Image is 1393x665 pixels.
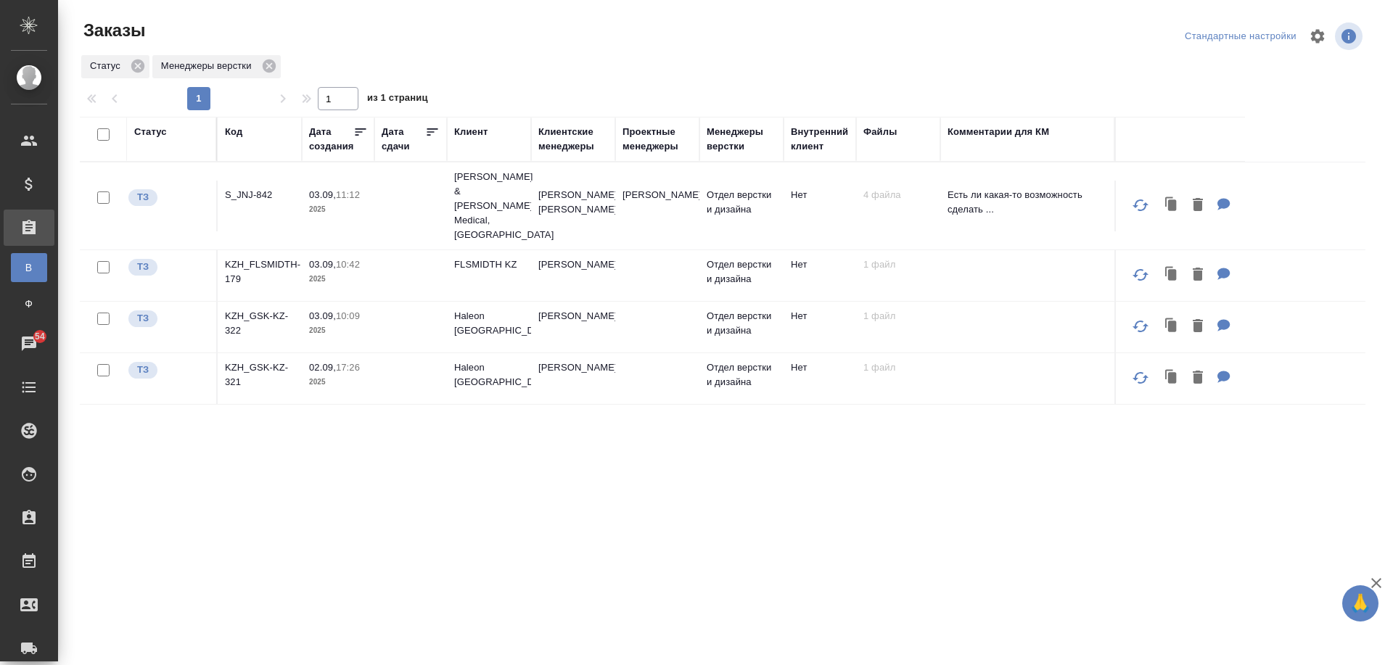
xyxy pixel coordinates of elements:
[454,170,524,242] p: [PERSON_NAME] & [PERSON_NAME] Medical, [GEOGRAPHIC_DATA]
[707,188,776,217] p: Отдел верстки и дизайна
[225,188,295,202] p: S_JNJ-842
[134,125,167,139] div: Статус
[137,260,149,274] p: ТЗ
[615,181,699,231] td: [PERSON_NAME]
[1158,260,1186,290] button: Клонировать
[309,272,367,286] p: 2025
[80,19,145,42] span: Заказы
[309,202,367,217] p: 2025
[1123,360,1158,395] button: Обновить
[336,310,360,321] p: 10:09
[309,375,367,389] p: 2025
[863,125,897,139] div: Файлы
[137,190,149,205] p: ТЗ
[531,302,615,352] td: [PERSON_NAME]
[336,362,360,373] p: 17:26
[26,329,54,344] span: 54
[1158,312,1186,342] button: Клонировать
[454,309,524,338] p: Haleon [GEOGRAPHIC_DATA]
[225,125,242,139] div: Код
[1335,22,1365,50] span: Посмотреть информацию
[454,360,524,389] p: Haleon [GEOGRAPHIC_DATA]
[18,260,40,275] span: В
[81,55,149,78] div: Статус
[225,360,295,389] p: KZH_GSK-KZ-321
[531,181,615,231] td: [PERSON_NAME], [PERSON_NAME]
[863,257,933,272] p: 1 файл
[90,59,126,73] p: Статус
[863,188,933,202] p: 4 файла
[309,189,336,200] p: 03.09,
[948,188,1107,217] p: Есть ли какая-то возможность сделать ...
[863,360,933,375] p: 1 файл
[531,250,615,301] td: [PERSON_NAME]
[454,125,488,139] div: Клиент
[791,125,849,154] div: Внутренний клиент
[1186,363,1210,393] button: Удалить
[538,125,608,154] div: Клиентские менеджеры
[1186,191,1210,220] button: Удалить
[1348,588,1373,619] span: 🙏
[1186,260,1210,290] button: Удалить
[1123,309,1158,344] button: Обновить
[161,59,257,73] p: Менеджеры верстки
[137,363,149,377] p: ТЗ
[127,188,209,207] div: Выставляет КМ при отправке заказа на расчет верстке (для тикета) или для уточнения сроков на прои...
[382,125,425,154] div: Дата сдачи
[1123,188,1158,223] button: Обновить
[336,259,360,270] p: 10:42
[152,55,281,78] div: Менеджеры верстки
[11,289,47,318] a: Ф
[309,125,353,154] div: Дата создания
[309,259,336,270] p: 03.09,
[127,360,209,380] div: Выставляет КМ при отправке заказа на расчет верстке (для тикета) или для уточнения сроков на прои...
[791,309,849,323] p: Нет
[309,362,336,373] p: 02.09,
[707,125,776,154] div: Менеджеры верстки
[127,309,209,329] div: Выставляет КМ при отправке заказа на расчет верстке (для тикета) или для уточнения сроков на прои...
[1186,312,1210,342] button: Удалить
[11,253,47,282] a: В
[127,257,209,277] div: Выставляет КМ при отправке заказа на расчет верстке (для тикета) или для уточнения сроков на прои...
[1158,363,1186,393] button: Клонировать
[309,310,336,321] p: 03.09,
[336,189,360,200] p: 11:12
[225,257,295,286] p: KZH_FLSMIDTH-179
[454,257,524,272] p: FLSMIDTH KZ
[707,309,776,338] p: Отдел верстки и дизайна
[137,311,149,326] p: ТЗ
[1123,257,1158,292] button: Обновить
[707,257,776,286] p: Отдел верстки и дизайна
[1342,585,1378,621] button: 🙏
[309,323,367,338] p: 2025
[863,309,933,323] p: 1 файл
[622,125,692,154] div: Проектные менеджеры
[948,125,1049,139] div: Комментарии для КМ
[367,89,428,110] span: из 1 страниц
[1158,191,1186,220] button: Клонировать
[791,257,849,272] p: Нет
[531,353,615,404] td: [PERSON_NAME]
[1300,19,1335,54] span: Настроить таблицу
[1181,25,1300,48] div: split button
[791,188,849,202] p: Нет
[4,326,54,362] a: 54
[225,309,295,338] p: KZH_GSK-KZ-322
[707,360,776,389] p: Отдел верстки и дизайна
[791,360,849,375] p: Нет
[18,297,40,311] span: Ф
